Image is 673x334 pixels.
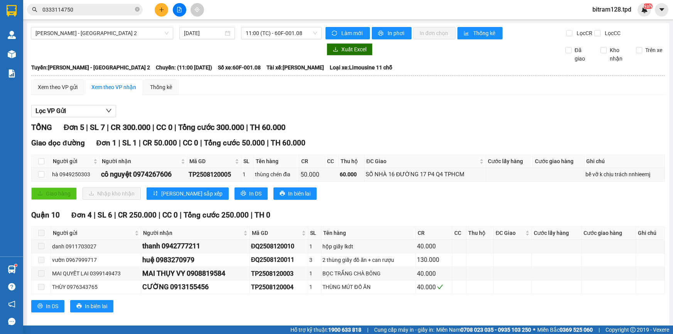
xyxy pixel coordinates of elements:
span: printer [241,191,246,197]
strong: 1900 633 818 [328,327,361,333]
div: hà 0949250303 [52,170,98,179]
button: downloadXuất Excel [327,43,373,56]
span: | [114,211,116,219]
button: sort-ascending[PERSON_NAME] sắp xếp [147,187,229,200]
button: bar-chartThống kê [457,27,503,39]
span: Lọc CC [602,29,622,37]
span: Đơn 5 [64,123,84,132]
span: aim [194,7,200,12]
td: TP2508120004 [250,280,309,294]
span: Chuyến: (11:00 [DATE]) [156,63,212,72]
div: bể vỡ k chịu trách nnhieemj [585,170,663,179]
span: TỔNG [31,123,52,132]
span: download [333,47,338,53]
span: In biên lai [85,302,107,310]
button: uploadGiao hàng [31,187,77,200]
th: Tên hàng [254,155,299,168]
div: MAI THỤY VY 0908819584 [142,268,248,279]
span: Trên xe [642,46,665,54]
span: notification [8,300,15,308]
th: Thu hộ [466,227,494,240]
button: printerIn DS [234,187,268,200]
b: Tuyến: [PERSON_NAME] - [GEOGRAPHIC_DATA] 2 [31,64,150,71]
span: | [86,123,88,132]
span: Tổng cước 250.000 [184,211,249,219]
div: vườn 0967999717 [52,256,140,264]
span: TH 60.000 [250,123,285,132]
span: CR 250.000 [118,211,157,219]
span: close-circle [135,7,140,12]
span: SL 1 [122,138,137,147]
button: syncLàm mới [326,27,370,39]
sup: NaN [643,3,653,9]
span: Kho nhận [607,46,630,63]
div: ĐQ2508120010 [251,241,307,251]
span: Hỗ trợ kỹ thuật: [290,326,361,334]
span: In biên lai [288,189,310,198]
span: | [246,123,248,132]
strong: 0708 023 035 - 0935 103 250 [460,327,531,333]
span: Mã GD [252,229,300,237]
strong: 0369 525 060 [560,327,593,333]
span: | [179,138,181,147]
th: Thu hộ [339,155,364,168]
button: printerIn biên lai [273,187,317,200]
div: THÙNG MÚT ĐỒ ĂN [322,283,414,291]
div: Xem theo VP gửi [38,83,78,91]
div: thanh 0942777211 [142,241,248,251]
span: | [118,138,120,147]
span: CR 50.000 [143,138,177,147]
th: Cước lấy hàng [532,227,582,240]
span: caret-down [658,6,665,13]
th: Cước giao hàng [582,227,636,240]
span: copyright [630,327,636,332]
span: | [200,138,202,147]
span: TH 60.000 [271,138,305,147]
button: file-add [173,3,186,17]
span: | [367,326,368,334]
span: | [152,123,154,132]
span: Người gửi [53,229,133,237]
span: SL 6 [98,211,112,219]
div: thùng chén đĩa [255,170,298,179]
button: aim [191,3,204,17]
div: TP2508120003 [251,269,307,278]
td: ĐQ2508120011 [250,253,309,267]
button: printerIn biên lai [70,300,113,312]
span: 11:00 (TC) - 60F-001.08 [246,27,317,39]
span: Giao dọc đường [31,138,85,147]
div: huệ 0983270979 [142,255,248,265]
span: Miền Nam [436,326,531,334]
span: Người nhận [143,229,241,237]
span: [PERSON_NAME] sắp xếp [161,189,223,198]
span: check [437,284,443,290]
img: warehouse-icon [8,31,16,39]
span: down [106,108,112,114]
span: In DS [249,189,261,198]
span: Đơn 4 [71,211,92,219]
span: Đã giao [572,46,595,63]
td: TP2508120005 [187,168,241,181]
img: logo-vxr [7,5,17,17]
span: In DS [46,302,58,310]
span: Cung cấp máy in - giấy in: [374,326,434,334]
th: Ghi chú [636,227,665,240]
div: 1 [309,283,320,291]
span: sync [332,30,338,37]
td: ĐQ2508120010 [250,240,309,253]
img: icon-new-feature [641,6,648,13]
div: hộp giấy lkdt [322,242,414,251]
span: | [107,123,109,132]
div: Xem theo VP nhận [91,83,136,91]
span: CC 0 [183,138,198,147]
div: cô nguyệt 0974267606 [101,169,186,180]
span: file-add [177,7,182,12]
span: Phương Lâm - Sài Gòn 2 [35,27,169,39]
span: CC 0 [156,123,172,132]
span: printer [37,303,43,309]
span: search [32,7,37,12]
span: close-circle [135,6,140,13]
span: | [159,211,160,219]
th: CR [416,227,452,240]
td: TP2508120003 [250,267,309,280]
